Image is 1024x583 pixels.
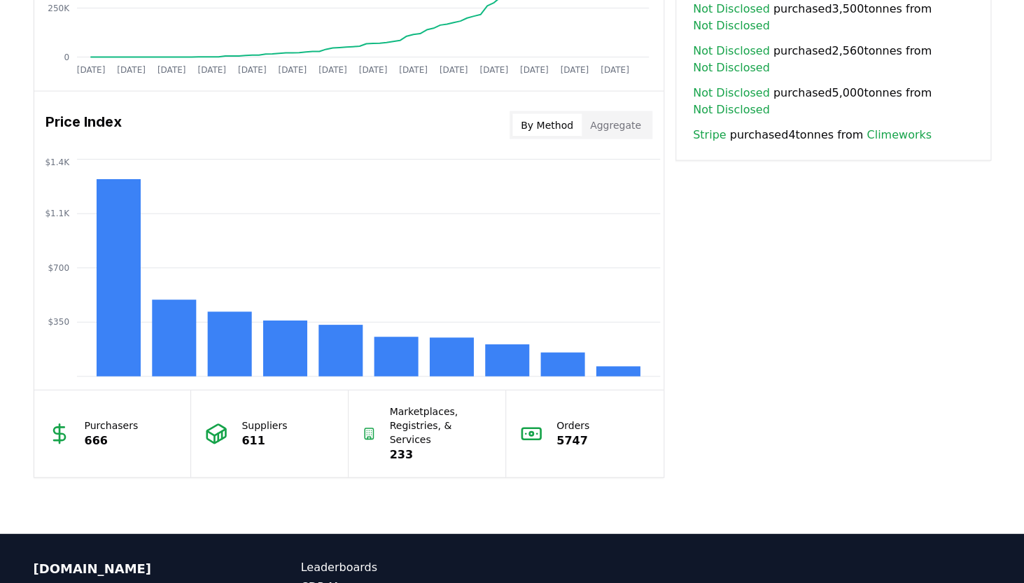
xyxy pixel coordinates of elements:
[693,59,770,76] a: Not Disclosed
[693,127,932,143] span: purchased 4 tonnes from
[439,66,468,76] tspan: [DATE]
[399,66,428,76] tspan: [DATE]
[693,17,770,34] a: Not Disclosed
[197,66,226,76] tspan: [DATE]
[45,111,122,139] h3: Price Index
[318,66,347,76] tspan: [DATE]
[45,157,70,167] tspan: $1.4K
[48,3,70,13] tspan: 250K
[693,43,974,76] span: purchased 2,560 tonnes from
[693,101,770,118] a: Not Disclosed
[867,127,932,143] a: Climeworks
[693,43,770,59] a: Not Disclosed
[45,209,70,219] tspan: $1.1K
[693,1,974,34] span: purchased 3,500 tonnes from
[48,263,69,273] tspan: $700
[237,66,266,76] tspan: [DATE]
[556,419,589,433] p: Orders
[117,66,146,76] tspan: [DATE]
[600,66,629,76] tspan: [DATE]
[64,52,69,62] tspan: 0
[76,66,105,76] tspan: [DATE]
[358,66,387,76] tspan: [DATE]
[693,1,770,17] a: Not Disclosed
[693,85,770,101] a: Not Disclosed
[85,433,139,449] p: 666
[48,318,69,328] tspan: $350
[157,66,185,76] tspan: [DATE]
[241,419,287,433] p: Suppliers
[512,114,582,136] button: By Method
[301,559,512,576] a: Leaderboards
[34,559,245,579] p: [DOMAIN_NAME]
[582,114,650,136] button: Aggregate
[693,127,726,143] a: Stripe
[278,66,307,76] tspan: [DATE]
[85,419,139,433] p: Purchasers
[479,66,508,76] tspan: [DATE]
[241,433,287,449] p: 611
[693,85,974,118] span: purchased 5,000 tonnes from
[390,447,492,463] p: 233
[390,405,492,447] p: Marketplaces, Registries, & Services
[556,433,589,449] p: 5747
[560,66,589,76] tspan: [DATE]
[519,66,548,76] tspan: [DATE]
